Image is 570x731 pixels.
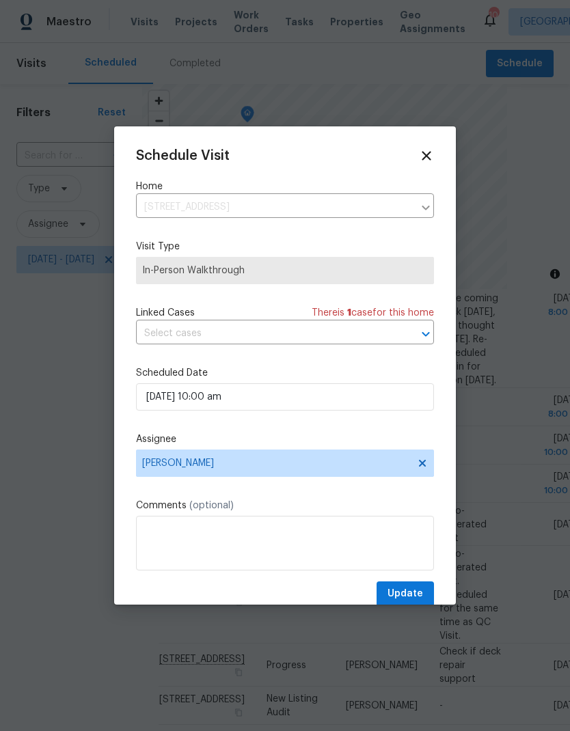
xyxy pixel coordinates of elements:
[136,366,434,380] label: Scheduled Date
[142,458,410,469] span: [PERSON_NAME]
[136,323,396,344] input: Select cases
[419,148,434,163] span: Close
[142,264,428,277] span: In-Person Walkthrough
[136,306,195,320] span: Linked Cases
[189,501,234,510] span: (optional)
[312,306,434,320] span: There is case for this home
[136,240,434,253] label: Visit Type
[136,197,413,218] input: Enter in an address
[388,585,423,603] span: Update
[136,149,230,163] span: Schedule Visit
[136,432,434,446] label: Assignee
[347,308,351,318] span: 1
[377,581,434,607] button: Update
[136,383,434,411] input: M/D/YYYY
[416,325,435,344] button: Open
[136,499,434,512] label: Comments
[136,180,434,193] label: Home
